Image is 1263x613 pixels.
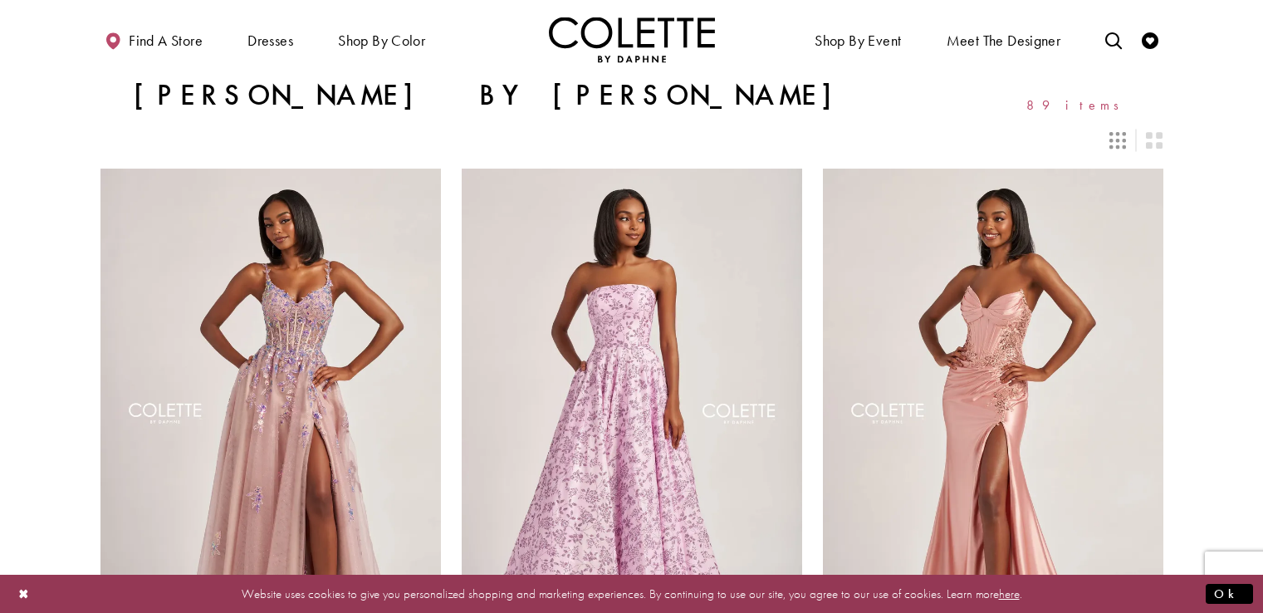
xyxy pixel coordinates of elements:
[1101,17,1126,62] a: Toggle search
[1146,132,1163,149] span: Switch layout to 2 columns
[10,579,38,608] button: Close Dialog
[1026,98,1130,112] span: 89 items
[120,582,1143,605] p: Website uses cookies to give you personalized shopping and marketing experiences. By continuing t...
[815,32,901,49] span: Shop By Event
[100,17,207,62] a: Find a store
[134,79,869,112] h1: [PERSON_NAME] by [PERSON_NAME]
[334,17,429,62] span: Shop by color
[1138,17,1163,62] a: Check Wishlist
[1109,132,1126,149] span: Switch layout to 3 columns
[999,585,1020,601] a: here
[549,17,715,62] a: Visit Home Page
[247,32,293,49] span: Dresses
[1206,583,1253,604] button: Submit Dialog
[129,32,203,49] span: Find a store
[91,122,1173,159] div: Layout Controls
[947,32,1061,49] span: Meet the designer
[243,17,297,62] span: Dresses
[942,17,1065,62] a: Meet the designer
[810,17,905,62] span: Shop By Event
[549,17,715,62] img: Colette by Daphne
[338,32,425,49] span: Shop by color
